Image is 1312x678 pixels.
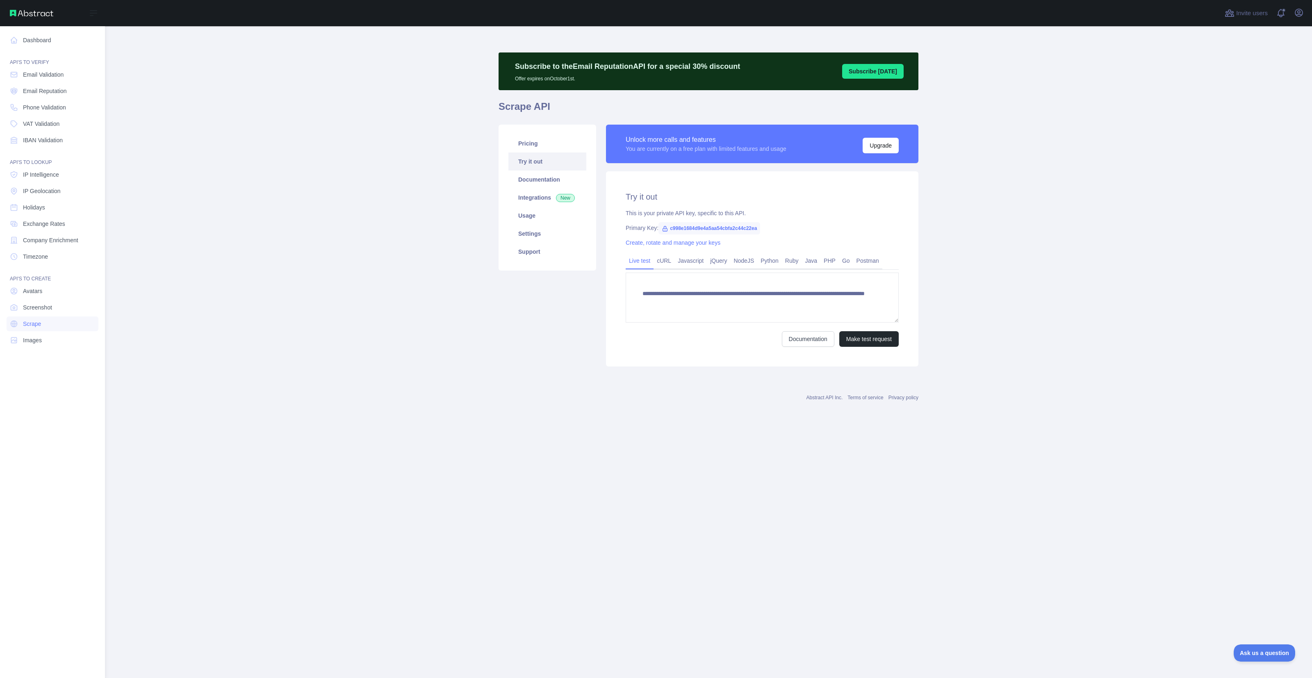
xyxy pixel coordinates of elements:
a: Company Enrichment [7,233,98,248]
span: Phone Validation [23,103,66,111]
span: Screenshot [23,303,52,312]
a: Avatars [7,284,98,298]
a: Integrations New [508,189,586,207]
a: Documentation [508,171,586,189]
a: Live test [626,254,654,267]
a: Create, rotate and manage your keys [626,239,720,246]
a: Try it out [508,152,586,171]
span: Exchange Rates [23,220,65,228]
a: VAT Validation [7,116,98,131]
a: Timezone [7,249,98,264]
div: This is your private API key, specific to this API. [626,209,899,217]
a: Postman [853,254,882,267]
span: Company Enrichment [23,236,78,244]
span: IP Geolocation [23,187,61,195]
a: Email Reputation [7,84,98,98]
span: New [556,194,575,202]
a: Scrape [7,316,98,331]
iframe: Help Scout Beacon - Open [1234,644,1296,662]
a: Phone Validation [7,100,98,115]
span: IBAN Validation [23,136,63,144]
p: Offer expires on October 1st. [515,72,740,82]
h1: Scrape API [499,100,918,120]
a: Javascript [674,254,707,267]
span: Images [23,336,42,344]
span: Avatars [23,287,42,295]
a: Support [508,243,586,261]
button: Invite users [1223,7,1269,20]
a: PHP [820,254,839,267]
a: Java [802,254,821,267]
a: IP Intelligence [7,167,98,182]
a: Holidays [7,200,98,215]
div: You are currently on a free plan with limited features and usage [626,145,786,153]
a: Documentation [782,331,834,347]
div: Unlock more calls and features [626,135,786,145]
a: Pricing [508,134,586,152]
span: Email Reputation [23,87,67,95]
span: c998e1684d9e4a5aa54cbfa2c44c22ea [658,222,760,234]
a: Email Validation [7,67,98,82]
a: Ruby [782,254,802,267]
a: Go [839,254,853,267]
div: Primary Key: [626,224,899,232]
a: NodeJS [730,254,757,267]
button: Upgrade [863,138,899,153]
span: VAT Validation [23,120,59,128]
a: Exchange Rates [7,216,98,231]
a: cURL [654,254,674,267]
span: Timezone [23,253,48,261]
a: Dashboard [7,33,98,48]
button: Make test request [839,331,899,347]
span: IP Intelligence [23,171,59,179]
div: API'S TO CREATE [7,266,98,282]
a: Images [7,333,98,348]
a: Python [757,254,782,267]
span: Scrape [23,320,41,328]
a: Usage [508,207,586,225]
a: IBAN Validation [7,133,98,148]
p: Subscribe to the Email Reputation API for a special 30 % discount [515,61,740,72]
img: Abstract API [10,10,53,16]
a: Terms of service [847,395,883,400]
span: Invite users [1236,9,1268,18]
h2: Try it out [626,191,899,202]
a: Abstract API Inc. [806,395,843,400]
a: Settings [508,225,586,243]
span: Email Validation [23,71,64,79]
a: jQuery [707,254,730,267]
div: API'S TO VERIFY [7,49,98,66]
a: IP Geolocation [7,184,98,198]
span: Holidays [23,203,45,212]
a: Screenshot [7,300,98,315]
button: Subscribe [DATE] [842,64,904,79]
div: API'S TO LOOKUP [7,149,98,166]
a: Privacy policy [888,395,918,400]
